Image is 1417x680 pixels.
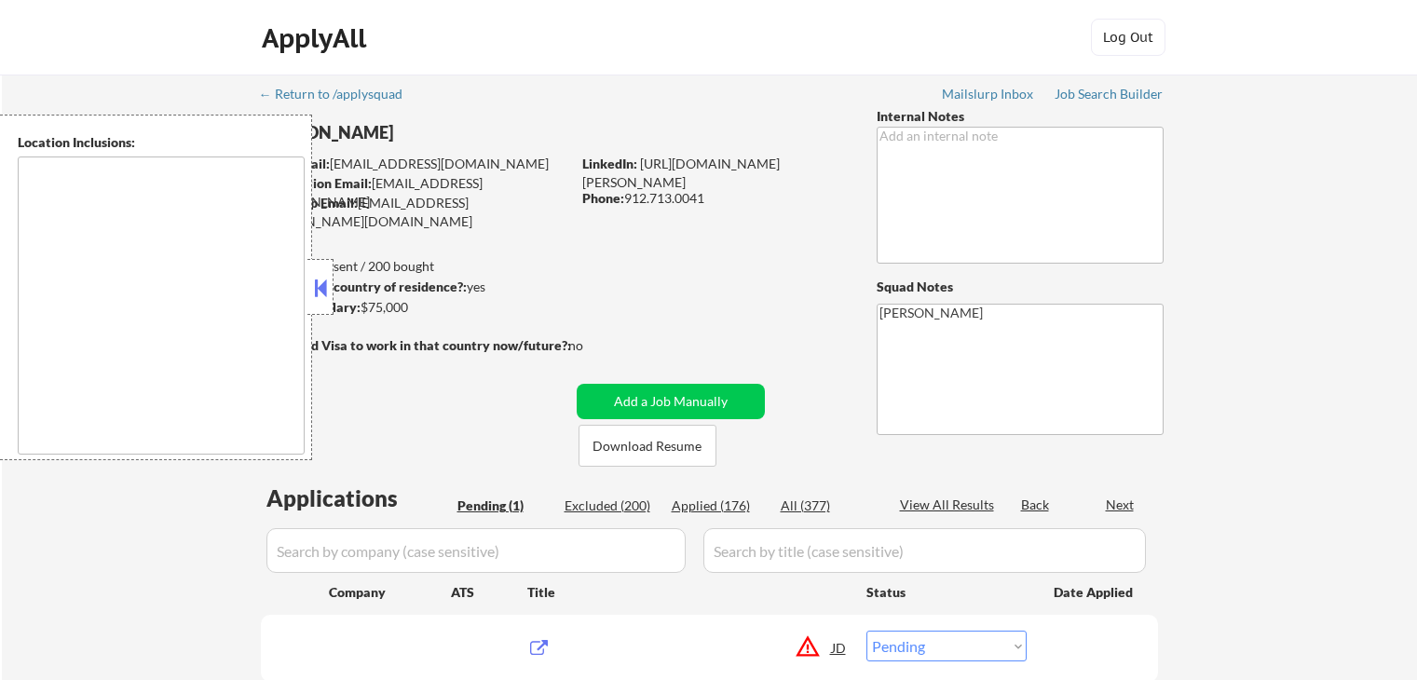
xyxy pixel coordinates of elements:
strong: Will need Visa to work in that country now/future?: [261,337,571,353]
a: [URL][DOMAIN_NAME][PERSON_NAME] [582,156,780,190]
div: Location Inclusions: [18,133,305,152]
input: Search by title (case sensitive) [703,528,1146,573]
div: Pending (1) [457,496,551,515]
div: JD [830,631,849,664]
div: ← Return to /applysquad [259,88,420,101]
div: [EMAIL_ADDRESS][DOMAIN_NAME] [262,174,570,211]
div: 176 sent / 200 bought [260,257,570,276]
a: Mailslurp Inbox [942,87,1035,105]
div: no [568,336,621,355]
div: $75,000 [260,298,570,317]
div: [EMAIL_ADDRESS][DOMAIN_NAME] [262,155,570,173]
a: ← Return to /applysquad [259,87,420,105]
button: warning_amber [795,633,821,660]
button: Download Resume [579,425,716,467]
div: Internal Notes [877,107,1164,126]
input: Search by company (case sensitive) [266,528,686,573]
div: Applications [266,487,451,510]
div: Status [866,575,1027,608]
div: 912.713.0041 [582,189,846,208]
div: View All Results [900,496,1000,514]
div: Job Search Builder [1055,88,1164,101]
button: Add a Job Manually [577,384,765,419]
div: Mailslurp Inbox [942,88,1035,101]
div: ApplyAll [262,22,372,54]
strong: LinkedIn: [582,156,637,171]
div: yes [260,278,565,296]
div: [PERSON_NAME] [261,121,644,144]
button: Log Out [1091,19,1165,56]
div: Excluded (200) [565,496,658,515]
div: Title [527,583,849,602]
div: Next [1106,496,1136,514]
div: Squad Notes [877,278,1164,296]
div: Company [329,583,451,602]
div: Back [1021,496,1051,514]
div: All (377) [781,496,874,515]
div: Applied (176) [672,496,765,515]
strong: Can work in country of residence?: [260,279,467,294]
strong: Phone: [582,190,624,206]
div: Date Applied [1054,583,1136,602]
div: [EMAIL_ADDRESS][PERSON_NAME][DOMAIN_NAME] [261,194,570,230]
div: ATS [451,583,527,602]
